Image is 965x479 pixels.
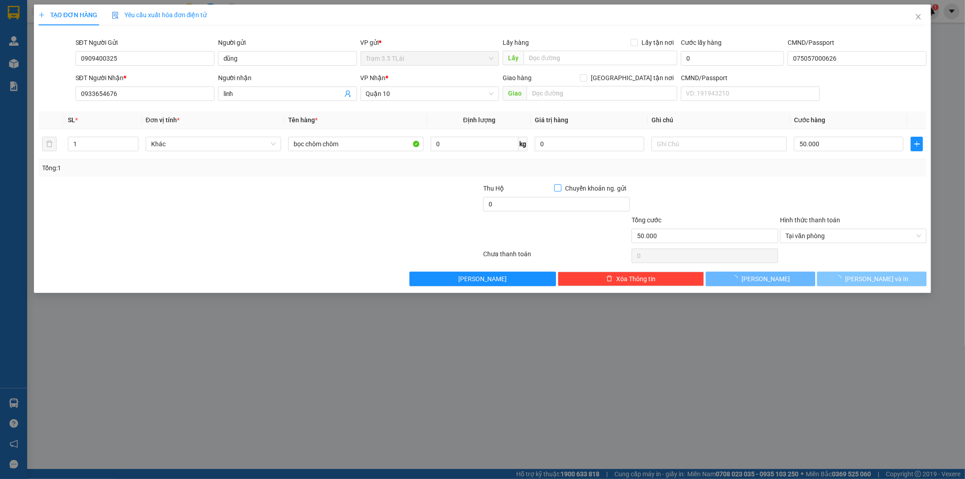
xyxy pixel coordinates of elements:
span: TL2509130001 [17,4,61,11]
button: delete [42,137,57,151]
span: Cước hàng [794,116,825,124]
span: Xóa Thông tin [616,274,656,284]
span: VP Nhận [361,74,386,81]
button: Close [906,5,931,30]
button: [PERSON_NAME] [409,272,556,286]
button: plus [911,137,923,151]
span: Khác [151,137,276,151]
span: [PERSON_NAME] [742,274,790,284]
div: CMND/Passport [788,38,927,48]
span: [PERSON_NAME] [458,274,507,284]
span: kg [518,137,528,151]
span: Tên hàng [288,116,318,124]
span: plus [38,12,45,18]
span: TẠO ĐƠN HÀNG [38,11,97,19]
input: Ghi Chú [651,137,787,151]
div: Chưa thanh toán [483,249,631,265]
span: Đơn vị tính [146,116,180,124]
span: loading [732,275,742,282]
div: VP gửi [361,38,499,48]
img: icon [112,12,119,19]
span: Quận 10 [366,87,494,101]
div: Người nhận [218,73,357,83]
input: Cước lấy hàng [681,51,784,66]
span: Lấy hàng [503,39,529,46]
span: 06:11 [82,4,99,11]
span: Giao [503,86,527,101]
span: Thu Hộ [483,185,504,192]
span: Quận 10 [83,53,115,62]
span: delete [606,275,613,283]
label: Hình thức thanh toán [780,216,840,224]
input: Dọc đường [523,51,677,65]
div: CMND/Passport [681,73,820,83]
button: deleteXóa Thông tin [558,272,704,286]
strong: CTY XE KHÁCH [39,11,97,21]
input: VD: Bàn, Ghế [288,137,423,151]
span: SL [68,116,75,124]
strong: THIÊN PHÁT ĐẠT [35,23,100,33]
span: Tại văn phòng [785,229,921,243]
span: plus [911,140,922,148]
span: [PERSON_NAME] CMND: [20,64,95,71]
span: Yêu cầu xuất hóa đơn điện tử [112,11,207,19]
span: user-add [344,90,352,97]
div: Tổng: 1 [42,163,372,173]
span: Trạm 3.5 TLài -> [21,53,115,62]
span: [GEOGRAPHIC_DATA] tận nơi [587,73,677,83]
div: Người gửi [218,38,357,48]
button: [PERSON_NAME] [706,272,815,286]
span: Định lượng [463,116,495,124]
span: Tổng cước [632,216,661,224]
strong: VP: SĐT: [18,34,118,41]
span: [PERSON_NAME] và In [845,274,908,284]
span: Giao hàng [503,74,532,81]
button: [PERSON_NAME] và In [817,272,927,286]
input: Dọc đường [527,86,677,101]
span: PHIẾU GỬI HÀNG [35,41,102,51]
span: 0944592444 [82,34,118,41]
span: Giá trị hàng [535,116,568,124]
span: [DATE] [100,4,119,11]
th: Ghi chú [648,111,790,129]
label: Cước lấy hàng [681,39,722,46]
span: Chuyển khoản ng. gửi [561,183,630,193]
span: Trạm 3.5 TLài [366,52,494,65]
span: Lấy [503,51,523,65]
span: Trạm 3.5 TLài [28,34,68,41]
div: SĐT Người Gửi [76,38,214,48]
input: 0 [535,137,644,151]
div: SĐT Người Nhận [76,73,214,83]
span: close [915,13,922,20]
strong: N.gửi: [3,64,95,71]
span: loading [835,275,845,282]
span: Lấy tận nơi [638,38,677,48]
